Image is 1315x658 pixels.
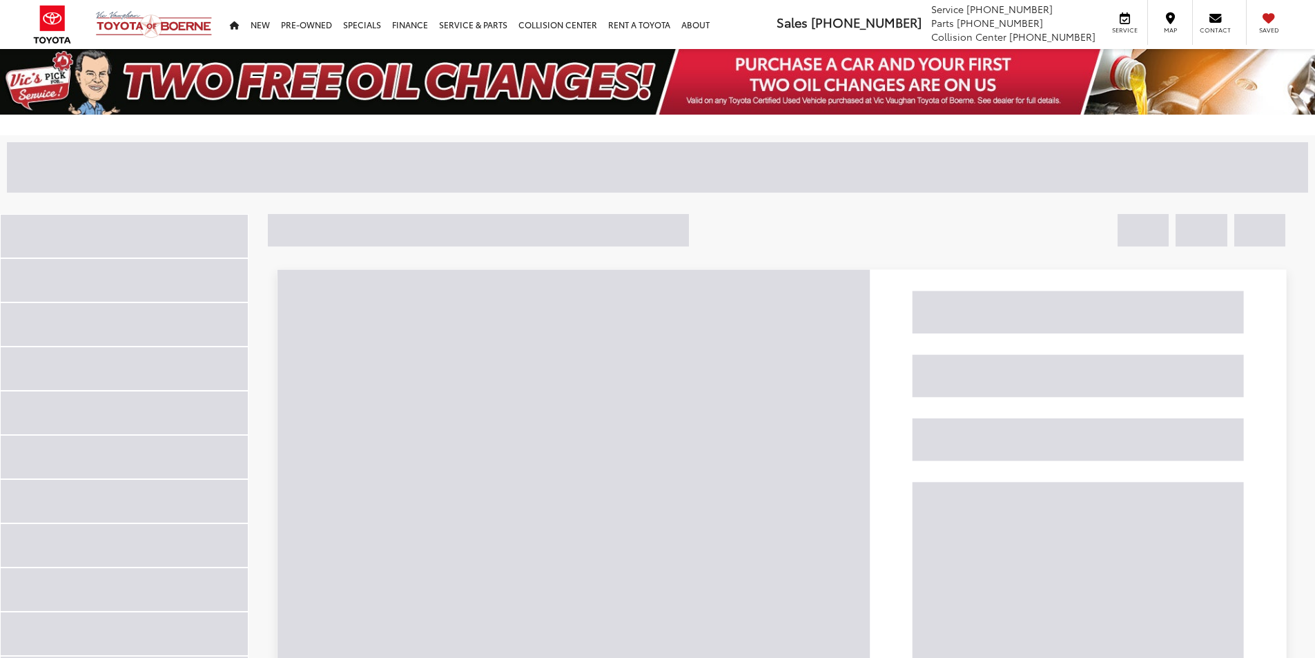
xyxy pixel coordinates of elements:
span: Service [1109,26,1140,35]
span: Contact [1200,26,1231,35]
span: Parts [931,16,954,30]
span: Service [931,2,964,16]
span: Saved [1254,26,1284,35]
span: [PHONE_NUMBER] [966,2,1053,16]
span: Collision Center [931,30,1006,43]
span: [PHONE_NUMBER] [957,16,1043,30]
span: Map [1155,26,1185,35]
span: [PHONE_NUMBER] [1009,30,1095,43]
span: Sales [777,13,808,31]
span: [PHONE_NUMBER] [811,13,922,31]
img: Vic Vaughan Toyota of Boerne [95,10,213,39]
